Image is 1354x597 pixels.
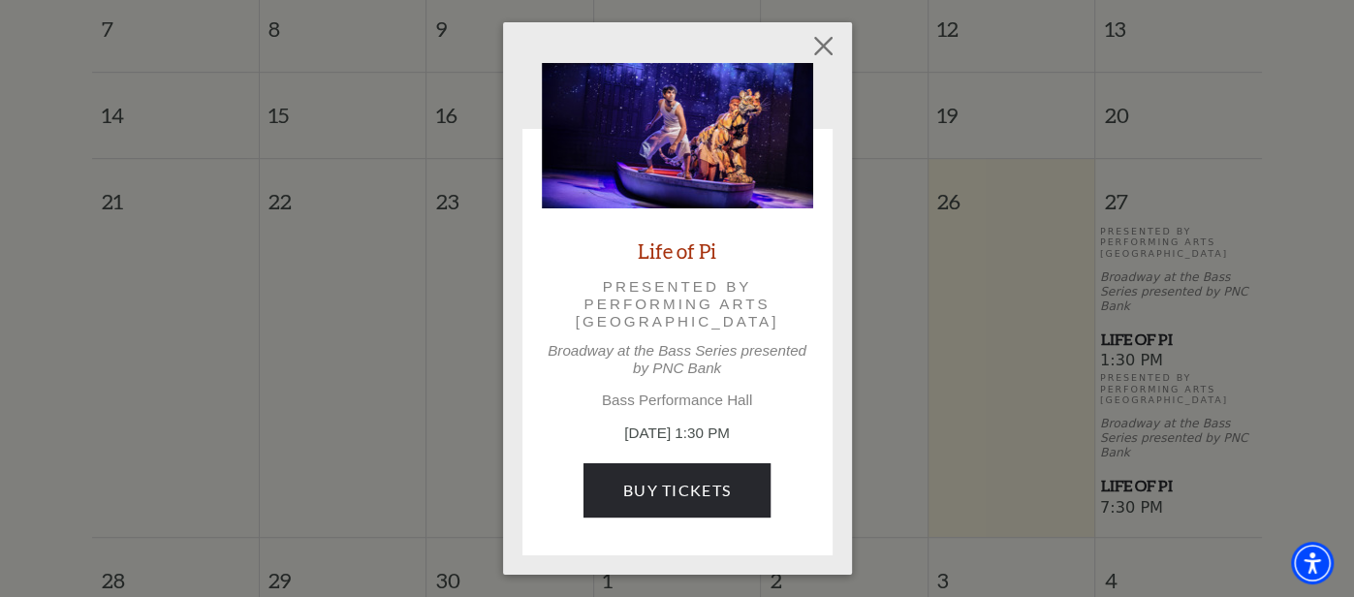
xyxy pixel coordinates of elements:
[638,237,716,264] a: Life of Pi
[569,278,786,331] p: Presented by Performing Arts [GEOGRAPHIC_DATA]
[1291,542,1334,584] div: Accessibility Menu
[542,63,813,208] img: Life of Pi
[542,392,813,409] p: Bass Performance Hall
[583,463,771,518] a: Buy Tickets
[804,27,841,64] button: Close
[542,423,813,445] p: [DATE] 1:30 PM
[542,342,813,377] p: Broadway at the Bass Series presented by PNC Bank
